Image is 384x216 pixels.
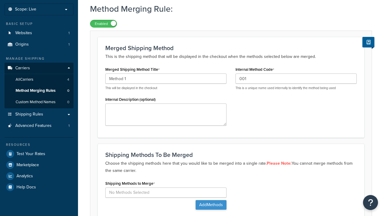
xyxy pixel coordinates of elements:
[105,181,155,186] label: Shipping Methods to Merge
[15,31,32,36] span: Websites
[105,97,156,102] label: Internal Description (optional)
[4,171,73,181] a: Analytics
[4,109,73,120] a: Shipping Rules
[15,123,52,128] span: Advanced Features
[4,120,73,131] a: Advanced Features1
[4,142,73,147] div: Resources
[196,200,226,210] button: AddMethods
[4,56,73,61] div: Manage Shipping
[16,100,55,105] span: Custom Method Names
[235,67,274,72] label: Internal Method Code
[105,187,226,198] input: No Methods Selected
[16,185,36,190] span: Help Docs
[15,7,36,12] span: Scope: Live
[16,163,39,168] span: Marketplace
[4,148,73,159] a: Test Your Rates
[16,88,55,93] span: Method Merging Rules
[4,63,73,74] a: Carriers
[362,37,374,47] button: Show Help Docs
[4,39,73,50] a: Origins1
[67,88,69,93] span: 0
[90,20,117,27] label: Enabled
[4,28,73,39] li: Websites
[4,97,73,108] a: Custom Method Names0
[68,42,70,47] span: 1
[4,21,73,26] div: Basic Setup
[90,3,364,15] h1: Method Merging Rule:
[235,86,357,90] p: This is a unique name used internally to identify the method being used
[68,31,70,36] span: 1
[15,112,43,117] span: Shipping Rules
[16,77,33,82] span: All Carriers
[4,85,73,96] li: Method Merging Rules
[4,182,73,193] a: Help Docs
[105,151,357,158] h3: Shipping Methods To Be Merged
[4,39,73,50] li: Origins
[4,63,73,108] li: Carriers
[67,100,69,105] span: 0
[15,42,29,47] span: Origins
[105,45,357,51] h3: Merged Shipping Method
[4,28,73,39] a: Websites1
[68,123,70,128] span: 1
[105,53,357,60] p: This is the shipping method that will be displayed in the checkout when the methods selected belo...
[4,160,73,170] a: Marketplace
[105,160,357,174] p: Choose the shipping methods here that you would like to be merged into a single rate. You cannot ...
[15,66,30,71] span: Carriers
[105,86,226,90] p: This will be displayed in the checkout
[4,120,73,131] li: Advanced Features
[105,67,160,72] label: Merged Shipping Method Title
[363,195,378,210] button: Open Resource Center
[16,151,45,157] span: Test Your Rates
[4,85,73,96] a: Method Merging Rules0
[4,74,73,85] a: AllCarriers4
[67,77,69,82] span: 4
[4,97,73,108] li: Custom Method Names
[16,174,33,179] span: Analytics
[267,160,292,166] strong: Please Note:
